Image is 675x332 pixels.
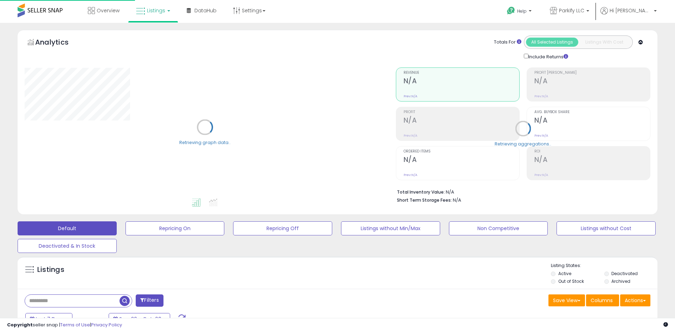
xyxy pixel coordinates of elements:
button: Listings without Min/Max [341,221,440,235]
button: Repricing Off [233,221,332,235]
div: seller snap | | [7,322,122,328]
label: Out of Stock [558,278,584,284]
div: Totals For [494,39,521,46]
label: Active [558,271,571,276]
span: Hi [PERSON_NAME] [610,7,652,14]
button: Save View [548,294,585,306]
span: Parkify LLC [559,7,584,14]
h5: Listings [37,265,64,275]
div: Include Returns [519,52,577,60]
i: Get Help [507,6,515,15]
a: Hi [PERSON_NAME] [600,7,657,23]
button: Columns [586,294,619,306]
button: Default [18,221,117,235]
a: Terms of Use [60,321,90,328]
span: Listings [147,7,165,14]
button: All Selected Listings [526,38,578,47]
label: Archived [611,278,630,284]
span: Sep-30 - Oct-06 [119,315,161,323]
strong: Copyright [7,321,33,328]
span: Last 7 Days [36,315,64,323]
span: Compared to: [73,316,106,323]
a: Help [501,1,539,23]
button: Last 7 Days [25,313,72,325]
div: Retrieving graph data.. [179,139,231,145]
h5: Analytics [35,37,82,49]
button: Repricing On [126,221,225,235]
span: Help [517,8,527,14]
label: Deactivated [611,271,638,276]
button: Deactivated & In Stock [18,239,117,253]
span: Overview [97,7,120,14]
div: Retrieving aggregations.. [495,141,551,147]
button: Listings With Cost [578,38,630,47]
p: Listing States: [551,262,657,269]
button: Listings without Cost [557,221,656,235]
button: Sep-30 - Oct-06 [109,313,170,325]
button: Filters [136,294,163,307]
button: Non Competitive [449,221,548,235]
a: Privacy Policy [91,321,122,328]
span: Columns [591,297,613,304]
span: DataHub [194,7,217,14]
button: Actions [620,294,650,306]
